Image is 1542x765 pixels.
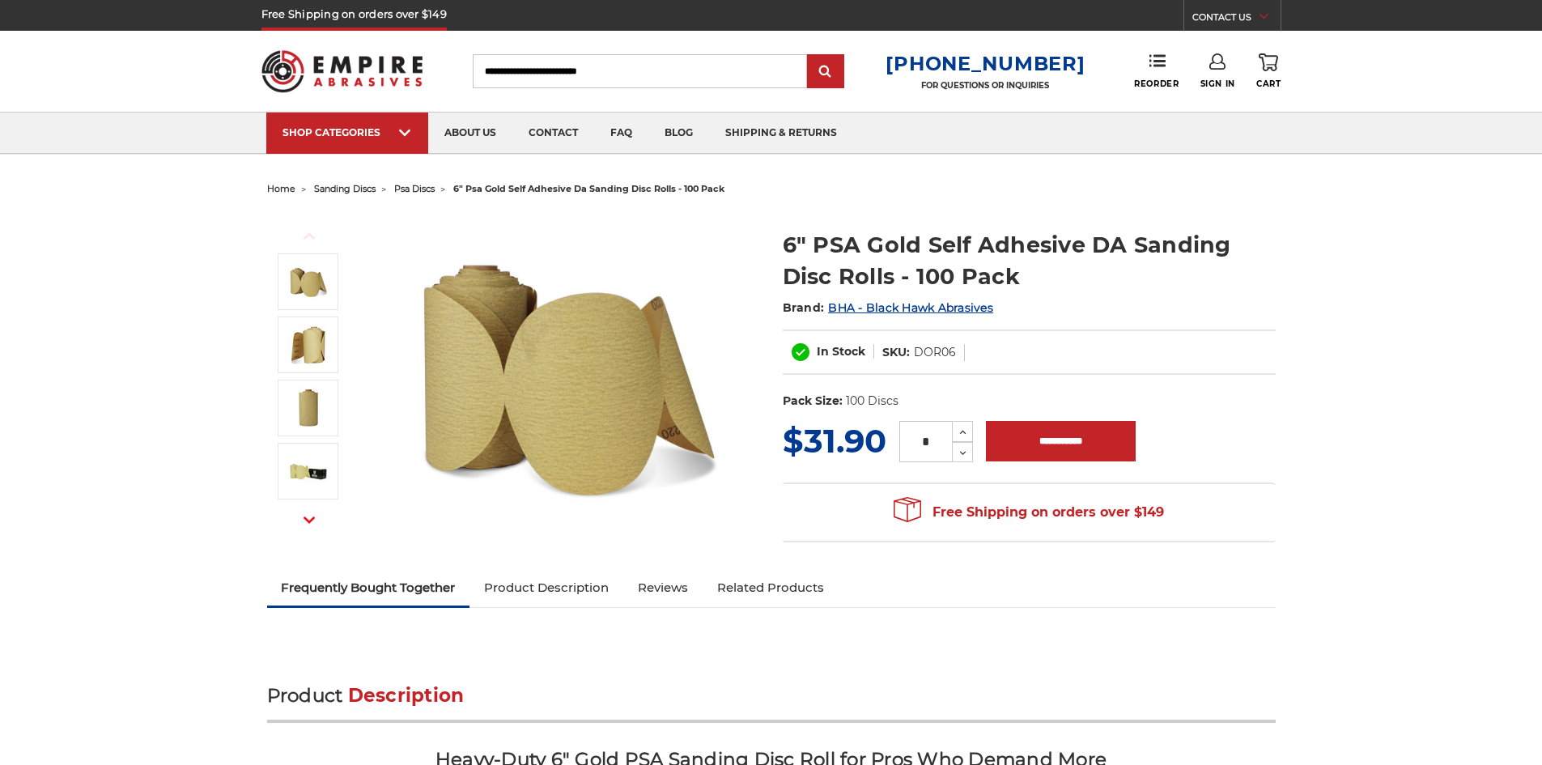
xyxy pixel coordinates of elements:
span: Product [267,684,343,707]
dd: DOR06 [914,344,956,361]
img: 6" DA Sanding Discs on a Roll [288,261,329,302]
img: 6" Sticky Backed Sanding Discs [288,388,329,428]
a: Related Products [703,570,839,606]
img: 6" DA Sanding Discs on a Roll [406,212,729,536]
a: [PHONE_NUMBER] [886,52,1085,75]
a: Frequently Bought Together [267,570,470,606]
button: Next [290,503,329,538]
span: $31.90 [783,421,886,461]
span: Sign In [1200,79,1235,89]
a: blog [648,113,709,154]
a: BHA - Black Hawk Abrasives [828,300,993,315]
img: 6" Roll of Gold PSA Discs [288,325,329,365]
a: CONTACT US [1192,8,1281,31]
a: Reorder [1134,53,1179,88]
a: contact [512,113,594,154]
a: shipping & returns [709,113,853,154]
div: SHOP CATEGORIES [282,126,412,138]
h1: 6" PSA Gold Self Adhesive DA Sanding Disc Rolls - 100 Pack [783,229,1276,292]
p: FOR QUESTIONS OR INQUIRIES [886,80,1085,91]
span: Free Shipping on orders over $149 [894,496,1164,529]
span: 6" psa gold self adhesive da sanding disc rolls - 100 pack [453,183,724,194]
a: Product Description [469,570,623,606]
a: about us [428,113,512,154]
dt: SKU: [882,344,910,361]
img: Empire Abrasives [261,40,423,103]
a: faq [594,113,648,154]
a: Cart [1256,53,1281,89]
a: Reviews [623,570,703,606]
input: Submit [809,56,842,88]
dt: Pack Size: [783,393,843,410]
span: Reorder [1134,79,1179,89]
span: Cart [1256,79,1281,89]
a: psa discs [394,183,435,194]
a: home [267,183,295,194]
a: sanding discs [314,183,376,194]
span: In Stock [817,344,865,359]
button: Previous [290,219,329,253]
img: Black Hawk Abrasives 6" Gold Sticky Back PSA Discs [288,451,329,491]
dd: 100 Discs [846,393,898,410]
span: Description [348,684,465,707]
span: Brand: [783,300,825,315]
